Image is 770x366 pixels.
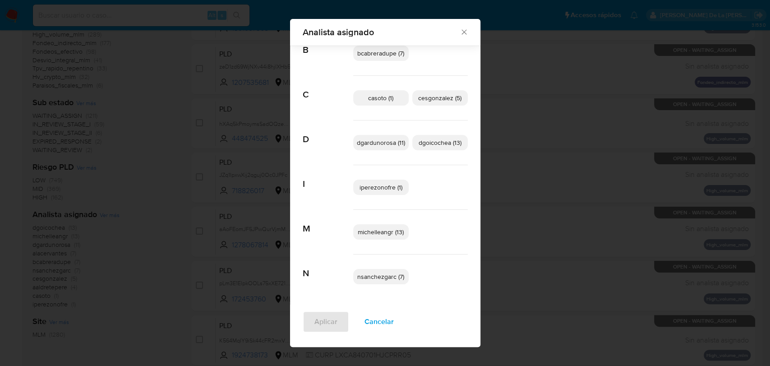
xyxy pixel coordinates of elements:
span: Analista asignado [303,28,460,37]
button: Cerrar [460,28,468,36]
div: michelleangr (13) [353,224,409,240]
span: casoto (1) [368,93,393,102]
span: M [303,210,353,234]
span: michelleangr (13) [358,227,404,236]
div: casoto (1) [353,90,409,106]
span: nsanchezgarc (7) [357,272,404,281]
span: dgardunorosa (11) [357,138,405,147]
span: bcabreradupe (7) [357,49,404,58]
span: D [303,120,353,145]
span: iperezonofre (1) [360,183,402,192]
span: I [303,165,353,190]
div: cesgonzalez (5) [412,90,468,106]
div: dgoicochea (13) [412,135,468,150]
div: nsanchezgarc (7) [353,269,409,284]
button: Cancelar [353,311,406,333]
span: N [303,255,353,279]
div: iperezonofre (1) [353,180,409,195]
span: cesgonzalez (5) [418,93,461,102]
div: bcabreradupe (7) [353,46,409,61]
div: dgardunorosa (11) [353,135,409,150]
span: C [303,76,353,100]
span: dgoicochea (13) [419,138,461,147]
span: Cancelar [364,312,394,332]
